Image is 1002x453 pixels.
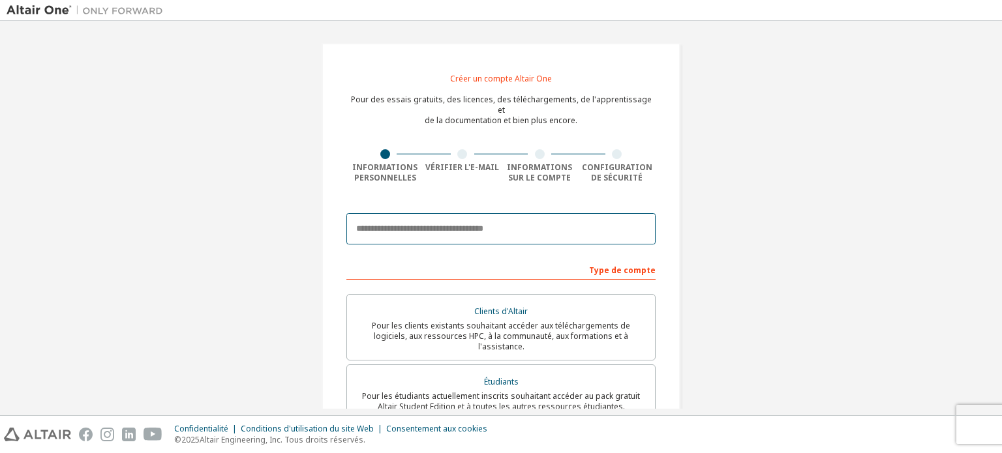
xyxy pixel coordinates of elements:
[7,4,170,17] img: Altaïr Un
[174,434,181,445] font: ©
[174,423,228,434] font: Confidentialité
[362,390,640,412] font: Pour les étudiants actuellement inscrits souhaitant accéder au pack gratuit Altair Student Editio...
[200,434,365,445] font: Altair Engineering, Inc. Tous droits réservés.
[484,376,519,387] font: Étudiants
[351,94,652,115] font: Pour des essais gratuits, des licences, des téléchargements, de l'apprentissage et
[122,428,136,441] img: linkedin.svg
[241,423,374,434] font: Conditions d'utilisation du site Web
[352,162,417,183] font: Informations personnelles
[589,265,656,276] font: Type de compte
[450,73,552,84] font: Créer un compte Altair One
[100,428,114,441] img: instagram.svg
[4,428,71,441] img: altair_logo.svg
[582,162,652,183] font: Configuration de sécurité
[386,423,487,434] font: Consentement aux cookies
[372,320,630,352] font: Pour les clients existants souhaitant accéder aux téléchargements de logiciels, aux ressources HP...
[144,428,162,441] img: youtube.svg
[507,162,572,183] font: Informations sur le compte
[79,428,93,441] img: facebook.svg
[425,162,499,173] font: Vérifier l'e-mail
[181,434,200,445] font: 2025
[474,306,528,317] font: Clients d'Altair
[425,115,577,126] font: de la documentation et bien plus encore.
